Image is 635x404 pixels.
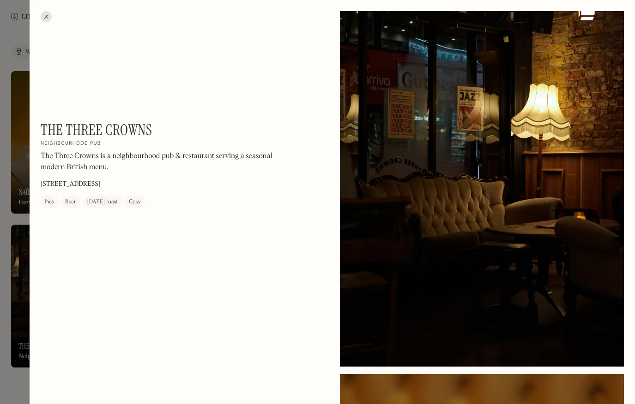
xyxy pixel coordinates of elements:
[87,198,118,207] div: [DATE] roast
[41,141,101,147] h2: Neighbourhood pub
[41,151,290,173] p: The Three Crowns is a neighbourhood pub & restaurant serving a seasonal modern British menu.
[44,198,54,207] div: Pies
[129,198,140,207] div: Cosy
[41,121,152,139] h1: The Three Crowns
[41,180,100,190] p: [STREET_ADDRESS]
[65,198,76,207] div: Beer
